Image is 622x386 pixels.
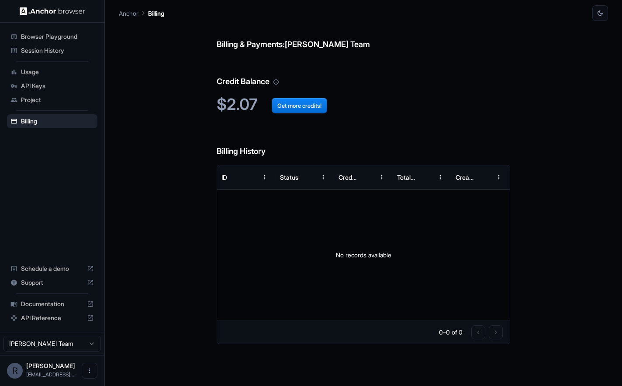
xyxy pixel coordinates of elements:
[21,82,94,90] span: API Keys
[7,44,97,58] div: Session History
[7,297,97,311] div: Documentation
[26,371,76,378] span: rcfrias@gmail.com
[280,174,298,181] div: Status
[7,276,97,290] div: Support
[339,174,357,181] div: Credits
[7,114,97,128] div: Billing
[217,190,510,321] div: No records available
[7,311,97,325] div: API Reference
[7,65,97,79] div: Usage
[20,7,85,15] img: Anchor Logo
[475,169,491,185] button: Sort
[257,169,273,185] button: Menu
[273,79,279,85] svg: Your credit balance will be consumed as you use the API. Visit the usage page to view a breakdown...
[374,169,390,185] button: Menu
[82,363,97,379] button: Open menu
[21,46,94,55] span: Session History
[21,96,94,104] span: Project
[21,264,83,273] span: Schedule a demo
[272,98,327,113] button: Get more credits!
[7,30,97,44] div: Browser Playground
[315,169,331,185] button: Menu
[217,128,510,158] h6: Billing History
[456,174,474,181] div: Created
[491,169,507,185] button: Menu
[21,32,94,41] span: Browser Playground
[417,169,432,185] button: Sort
[21,314,83,322] span: API Reference
[217,95,510,114] h2: $2.07
[241,169,257,185] button: Sort
[439,328,463,337] p: 0–0 of 0
[148,9,164,18] p: Billing
[21,278,83,287] span: Support
[7,262,97,276] div: Schedule a demo
[21,300,83,308] span: Documentation
[432,169,448,185] button: Menu
[21,68,94,76] span: Usage
[300,169,315,185] button: Sort
[26,362,75,369] span: Roberto Frias
[119,8,164,18] nav: breadcrumb
[7,363,23,379] div: R
[119,9,138,18] p: Anchor
[217,58,510,88] h6: Credit Balance
[21,117,94,126] span: Billing
[7,79,97,93] div: API Keys
[7,93,97,107] div: Project
[397,174,416,181] div: Total Cost
[217,21,510,51] h6: Billing & Payments: [PERSON_NAME] Team
[358,169,374,185] button: Sort
[221,174,227,181] div: ID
